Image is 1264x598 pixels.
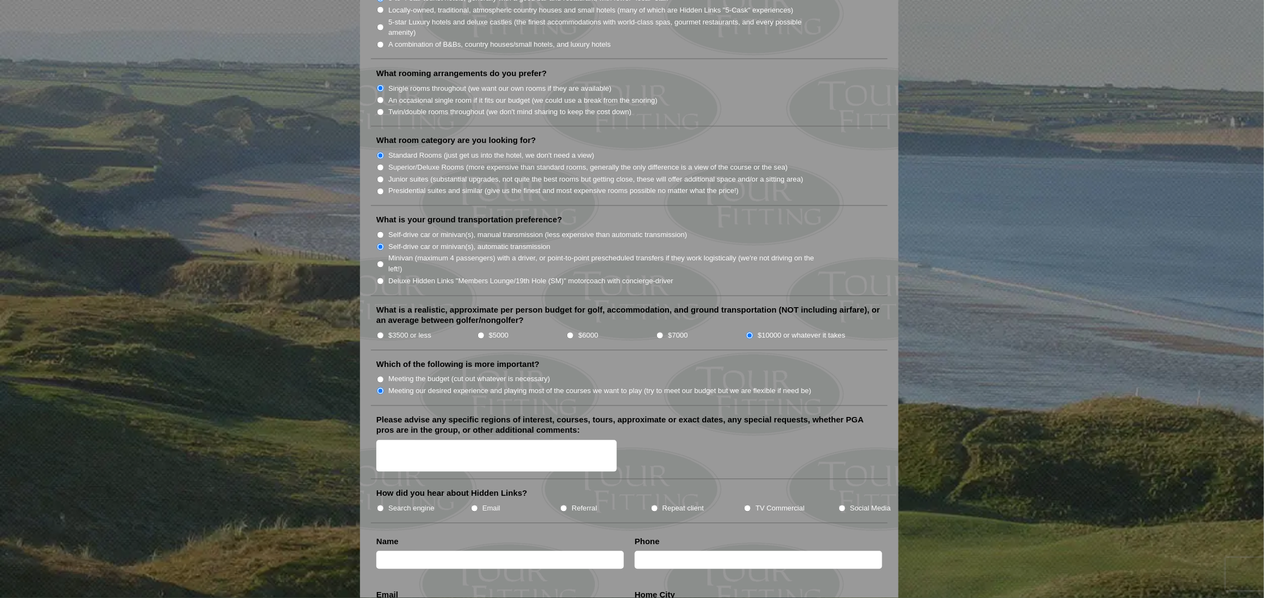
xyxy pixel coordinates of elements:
[388,175,803,185] label: Junior suites (substantial upgrades, not quite the best rooms but getting close, these will offer...
[388,151,594,161] label: Standard Rooms (just get us into the hotel, we don't need a view)
[572,503,597,514] label: Referral
[388,230,687,241] label: Self-drive car or minivan(s), manual transmission (less expensive than automatic transmission)
[376,488,528,499] label: How did you hear about Hidden Links?
[388,331,431,341] label: $3500 or less
[376,135,536,146] label: What room category are you looking for?
[376,215,562,226] label: What is your ground transportation preference?
[635,537,660,547] label: Phone
[388,242,550,253] label: Self-drive car or minivan(s), automatic transmission
[489,331,509,341] label: $5000
[388,5,794,16] label: Locally-owned, traditional, atmospheric country houses and small hotels (many of which are Hidden...
[376,68,547,79] label: What rooming arrangements do you prefer?
[388,386,811,397] label: Meeting our desired experience and playing most of the courses we want to play (try to meet our b...
[376,305,882,326] label: What is a realistic, approximate per person budget for golf, accommodation, and ground transporta...
[388,276,673,287] label: Deluxe Hidden Links "Members Lounge/19th Hole (SM)" motorcoach with concierge-driver
[376,537,399,547] label: Name
[850,503,891,514] label: Social Media
[376,359,540,370] label: Which of the following is more important?
[579,331,598,341] label: $6000
[388,107,631,117] label: Twin/double rooms throughout (we don't mind sharing to keep the cost down)
[758,331,845,341] label: $10000 or whatever it takes
[388,95,658,106] label: An occasional single room if it fits our budget (we could use a break from the snoring)
[388,374,550,385] label: Meeting the budget (cut out whatever is necessary)
[388,39,611,50] label: A combination of B&Bs, country houses/small hotels, and luxury hotels
[388,83,611,94] label: Single rooms throughout (we want our own rooms if they are available)
[388,186,739,197] label: Presidential suites and similar (give us the finest and most expensive rooms possible no matter w...
[388,253,826,275] label: Minivan (maximum 4 passengers) with a driver, or point-to-point prescheduled transfers if they wo...
[482,503,500,514] label: Email
[388,17,826,38] label: 5-star Luxury hotels and deluxe castles (the finest accommodations with world-class spas, gourmet...
[755,503,804,514] label: TV Commercial
[668,331,687,341] label: $7000
[388,163,788,173] label: Superior/Deluxe Rooms (more expensive than standard rooms, generally the only difference is a vie...
[376,415,882,436] label: Please advise any specific regions of interest, courses, tours, approximate or exact dates, any s...
[662,503,704,514] label: Repeat client
[388,503,435,514] label: Search engine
